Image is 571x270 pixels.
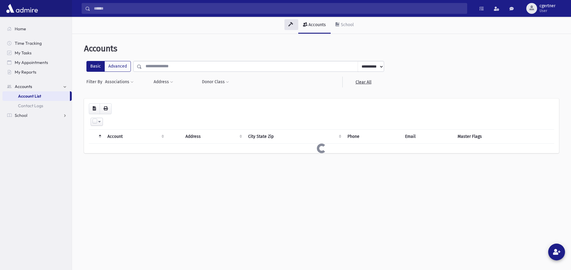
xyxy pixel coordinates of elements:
[307,22,326,27] div: Accounts
[2,101,72,111] a: Contact Logs
[5,2,39,14] img: AdmirePro
[331,17,359,34] a: School
[18,93,41,99] span: Account List
[202,77,229,87] button: Donor Class
[344,129,401,143] th: Phone : activate to sort column ascending
[298,17,331,34] a: Accounts
[15,69,36,75] span: My Reports
[15,50,32,56] span: My Tasks
[342,77,384,87] a: Clear All
[86,79,105,85] span: Filter By
[401,129,454,143] th: Email : activate to sort column ascending
[340,22,354,27] div: School
[15,60,48,65] span: My Appointments
[2,48,72,58] a: My Tasks
[18,103,43,108] span: Contact Logs
[153,77,173,87] button: Address
[2,111,72,120] a: School
[2,91,70,101] a: Account List
[2,67,72,77] a: My Reports
[167,129,182,143] th: : activate to sort column ascending
[2,58,72,67] a: My Appointments
[2,24,72,34] a: Home
[15,26,26,32] span: Home
[539,4,555,8] span: cgertner
[90,3,467,14] input: Search
[245,129,344,143] th: City State Zip : activate to sort column ascending
[104,61,131,72] label: Advanced
[182,129,245,143] th: Address : activate to sort column ascending
[89,103,100,114] button: CSV
[86,61,131,72] div: FilterModes
[15,84,32,89] span: Accounts
[15,113,27,118] span: School
[2,82,72,91] a: Accounts
[86,61,105,72] label: Basic
[104,129,167,143] th: Account: activate to sort column ascending
[15,41,42,46] span: Time Tracking
[2,38,72,48] a: Time Tracking
[84,44,117,53] span: Accounts
[100,103,112,114] button: Print
[105,77,134,87] button: Associations
[539,8,555,13] span: User
[89,129,104,143] th: : activate to sort column descending
[454,129,554,143] th: Master Flags : activate to sort column ascending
